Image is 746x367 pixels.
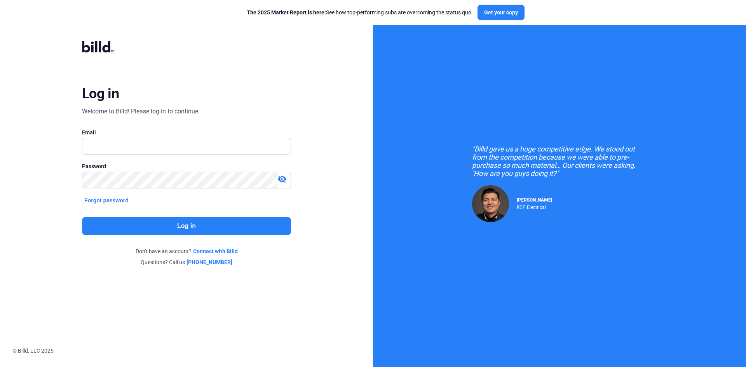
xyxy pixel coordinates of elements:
div: See how top-performing subs are overcoming the status quo. [247,9,473,16]
span: [PERSON_NAME] [517,197,552,203]
div: Welcome to Billd! Please log in to continue. [82,107,200,116]
mat-icon: visibility_off [277,174,287,184]
button: Forgot password [82,196,131,205]
a: [PHONE_NUMBER] [186,258,232,266]
div: Don't have an account? [82,247,291,255]
a: Connect with Billd [193,247,238,255]
img: Raul Pacheco [472,185,509,222]
button: Log in [82,217,291,235]
div: Email [82,129,291,136]
div: "Billd gave us a huge competitive edge. We stood out from the competition because we were able to... [472,145,647,177]
div: Password [82,162,291,170]
div: Log in [82,85,119,102]
button: Get your copy [478,5,525,20]
div: Questions? Call us [82,258,291,266]
div: RDP Electrical [517,203,552,210]
span: The 2025 Market Report is here: [247,9,326,16]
